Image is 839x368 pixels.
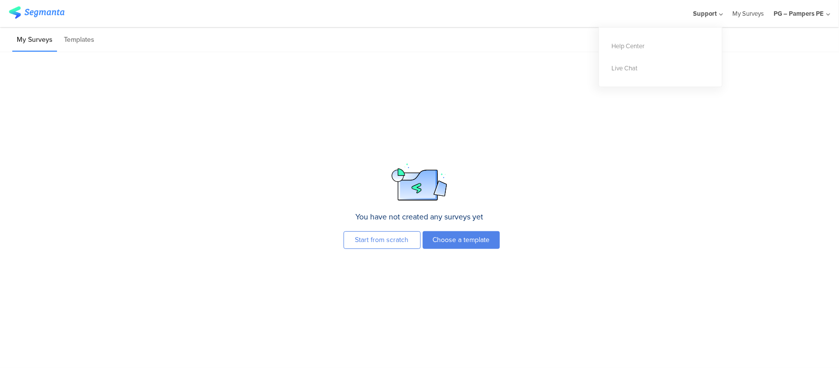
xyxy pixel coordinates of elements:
[391,162,448,201] img: empty-state-icon.svg
[12,29,57,52] li: My Surveys
[599,57,722,79] a: Live Chat
[59,29,99,52] li: Templates
[346,211,493,222] div: You have not created any surveys yet
[423,231,500,249] button: Choose a template
[9,6,64,19] img: segmanta logo
[344,231,421,249] button: Start from scratch
[694,9,717,18] span: Support
[599,35,722,57] a: Help Center
[774,9,824,18] div: PG – Pampers PE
